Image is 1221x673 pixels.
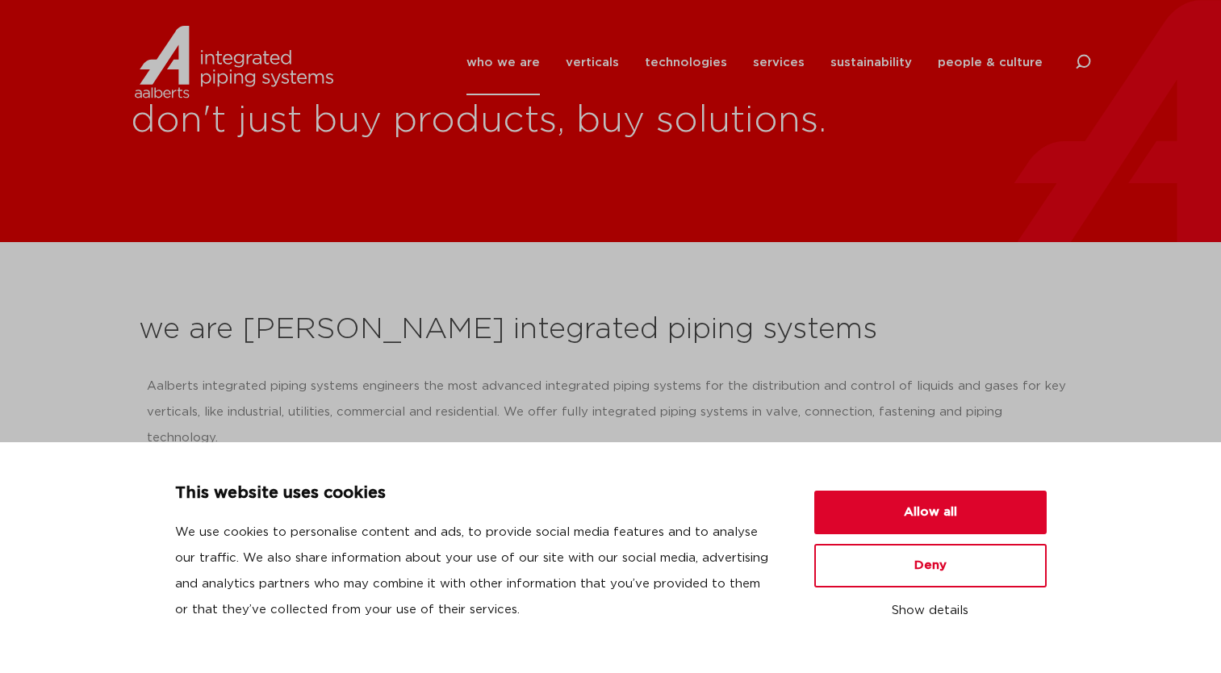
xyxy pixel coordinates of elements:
[466,30,1043,95] nav: Menu
[566,30,619,95] a: verticals
[175,481,776,507] p: This website uses cookies
[830,30,912,95] a: sustainability
[814,491,1047,534] button: Allow all
[753,30,805,95] a: services
[175,520,776,623] p: We use cookies to personalise content and ads, to provide social media features and to analyse ou...
[814,597,1047,625] button: Show details
[466,30,540,95] a: who we are
[645,30,727,95] a: technologies
[814,544,1047,587] button: Deny
[147,374,1075,451] p: Aalberts integrated piping systems engineers the most advanced integrated piping systems for the ...
[938,30,1043,95] a: people & culture
[139,311,1083,349] h2: we are [PERSON_NAME] integrated piping systems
